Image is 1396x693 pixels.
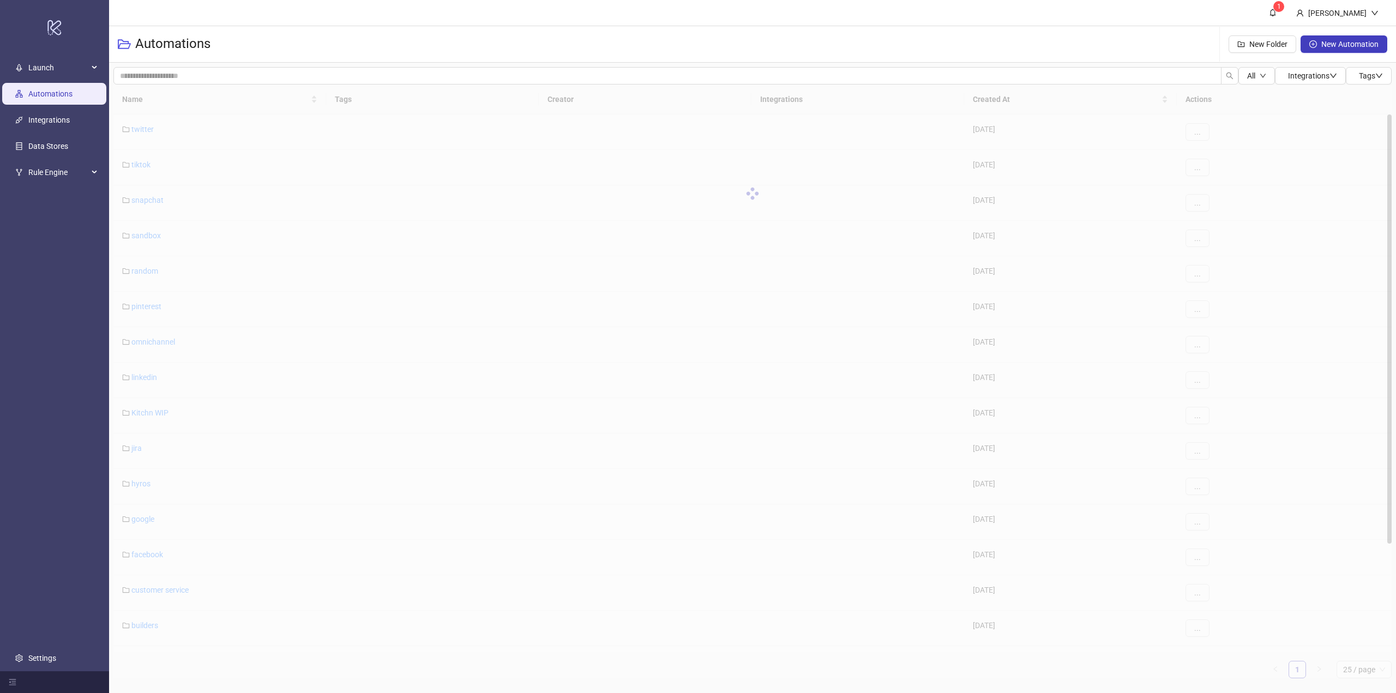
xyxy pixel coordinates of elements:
span: Tags [1359,71,1383,80]
a: Settings [28,654,56,662]
h3: Automations [135,35,210,53]
span: folder-add [1237,40,1245,48]
span: New Folder [1249,40,1287,49]
span: down [1371,9,1379,17]
a: Data Stores [28,142,68,150]
button: Integrationsdown [1275,67,1346,85]
span: down [1329,72,1337,80]
span: Rule Engine [28,161,88,183]
span: menu-fold [9,678,16,686]
a: Integrations [28,116,70,124]
span: down [1375,72,1383,80]
button: New Folder [1229,35,1296,53]
span: down [1260,73,1266,79]
span: bell [1269,9,1277,16]
button: Tagsdown [1346,67,1392,85]
button: Alldown [1238,67,1275,85]
div: [PERSON_NAME] [1304,7,1371,19]
button: New Automation [1301,35,1387,53]
sup: 1 [1273,1,1284,12]
a: Automations [28,89,73,98]
span: 1 [1277,3,1281,10]
span: folder-open [118,38,131,51]
span: user [1296,9,1304,17]
span: plus-circle [1309,40,1317,48]
span: Launch [28,57,88,79]
span: rocket [15,64,23,71]
span: search [1226,72,1233,80]
span: All [1247,71,1255,80]
span: fork [15,168,23,176]
span: New Automation [1321,40,1379,49]
span: Integrations [1288,71,1337,80]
